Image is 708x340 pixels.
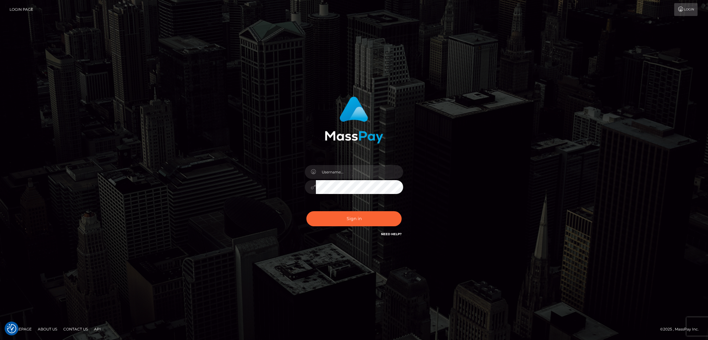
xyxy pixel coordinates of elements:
[381,232,402,236] a: Need Help?
[316,165,403,179] input: Username...
[674,3,698,16] a: Login
[92,324,103,334] a: API
[325,97,383,144] img: MassPay Login
[7,324,16,333] button: Consent Preferences
[306,211,402,226] button: Sign in
[7,324,34,334] a: Homepage
[660,326,703,333] div: © 2025 , MassPay Inc.
[7,324,16,333] img: Revisit consent button
[10,3,33,16] a: Login Page
[61,324,90,334] a: Contact Us
[35,324,60,334] a: About Us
